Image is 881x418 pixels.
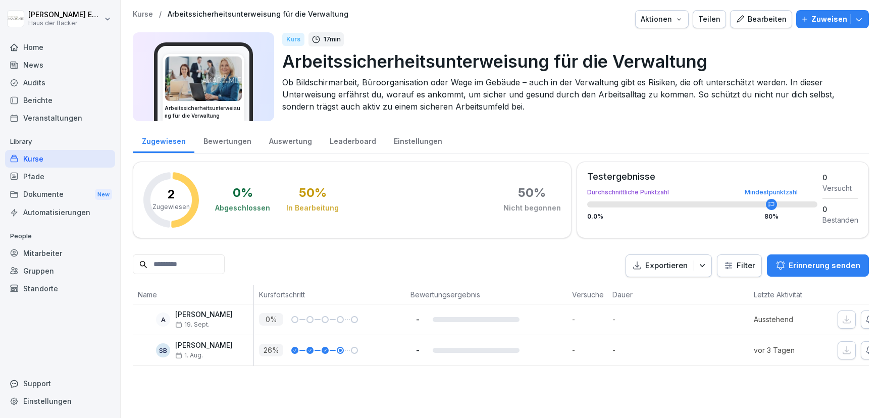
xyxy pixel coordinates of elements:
div: Testergebnisse [587,172,817,181]
button: Aktionen [635,10,689,28]
p: Erinnerung senden [789,260,860,271]
div: SB [156,343,170,357]
p: - [410,315,425,324]
p: - [572,314,607,325]
div: Versucht [822,183,858,193]
p: 26 % [259,344,283,356]
div: Durchschnittliche Punktzahl [587,189,817,195]
div: 0.0 % [587,214,817,220]
a: Pfade [5,168,115,185]
a: Berichte [5,91,115,109]
div: Teilen [698,14,720,25]
a: Home [5,38,115,56]
a: Bewertungen [194,127,260,153]
p: Name [138,289,248,300]
div: 0 % [233,187,253,199]
div: 50 % [299,187,327,199]
div: Bearbeiten [736,14,787,25]
p: 0 % [259,313,283,326]
p: Bewertungsergebnis [410,289,562,300]
div: 0 [822,204,858,215]
div: A [156,312,170,327]
p: / [159,10,162,19]
div: Nicht begonnen [503,203,561,213]
div: Dokumente [5,185,115,204]
div: Mindestpunktzahl [745,189,798,195]
a: Einstellungen [385,127,451,153]
div: Abgeschlossen [215,203,270,213]
div: Support [5,375,115,392]
a: Auswertung [260,127,321,153]
div: Filter [723,260,755,271]
span: 19. Sept. [175,321,210,328]
div: Bestanden [822,215,858,225]
button: Teilen [693,10,726,28]
p: - [612,345,658,355]
a: Kurse [133,10,153,19]
p: Zuweisen [811,14,847,25]
a: Leaderboard [321,127,385,153]
p: Ob Bildschirmarbeit, Büroorganisation oder Wege im Gebäude – auch in der Verwaltung gibt es Risik... [282,76,861,113]
p: Haus der Bäcker [28,20,102,27]
p: vor 3 Tagen [754,345,824,355]
p: Letzte Aktivität [754,289,819,300]
a: Zugewiesen [133,127,194,153]
a: Einstellungen [5,392,115,410]
div: In Bearbeitung [286,203,339,213]
a: News [5,56,115,74]
p: [PERSON_NAME] [175,341,233,350]
button: Erinnerung senden [767,254,869,277]
p: Exportieren [645,260,688,272]
a: Kurse [5,150,115,168]
a: Automatisierungen [5,203,115,221]
p: 2 [168,188,175,200]
a: Arbeitssicherheitsunterweisung für die Verwaltung [168,10,348,19]
p: Versuche [572,289,602,300]
p: Ausstehend [754,314,824,325]
a: Standorte [5,280,115,297]
button: Exportieren [626,254,712,277]
a: Gruppen [5,262,115,280]
button: Filter [717,255,761,277]
button: Bearbeiten [730,10,792,28]
p: Dauer [612,289,653,300]
p: [PERSON_NAME] [175,310,233,319]
p: - [572,345,607,355]
p: Library [5,134,115,150]
p: - [410,345,425,355]
div: Aktionen [641,14,683,25]
p: 17 min [324,34,341,44]
a: Mitarbeiter [5,244,115,262]
span: 1. Aug. [175,352,203,359]
p: Kursfortschritt [259,289,400,300]
img: uu40vofrwkrcojczpz6qgbpy.png [165,57,242,101]
div: Kurs [282,33,304,46]
p: [PERSON_NAME] Ehlerding [28,11,102,19]
a: DokumenteNew [5,185,115,204]
div: 80 % [764,214,779,220]
p: - [612,314,658,325]
div: 50 % [518,187,546,199]
a: Veranstaltungen [5,109,115,127]
p: Zugewiesen [152,202,190,212]
p: People [5,228,115,244]
div: New [95,189,112,200]
button: Zuweisen [796,10,869,28]
a: Audits [5,74,115,91]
